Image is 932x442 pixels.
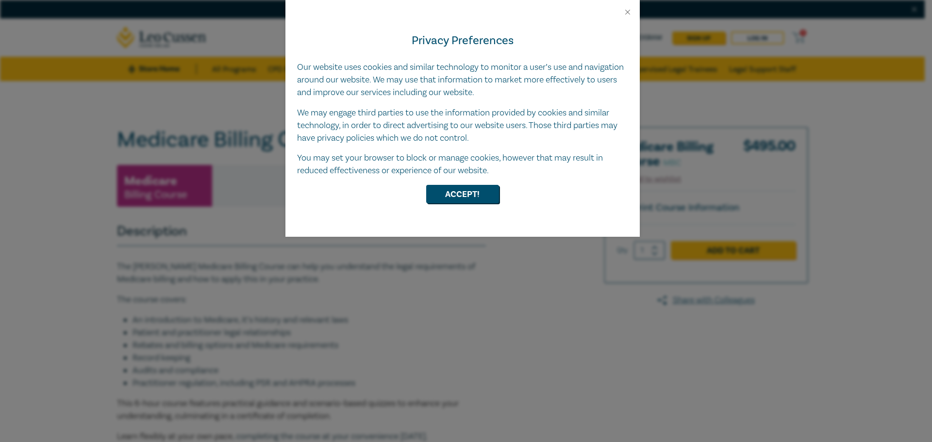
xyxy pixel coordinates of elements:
[297,32,628,49] h4: Privacy Preferences
[297,61,628,99] p: Our website uses cookies and similar technology to monitor a user’s use and navigation around our...
[426,185,499,203] button: Accept!
[297,107,628,145] p: We may engage third parties to use the information provided by cookies and similar technology, in...
[297,152,628,177] p: You may set your browser to block or manage cookies, however that may result in reduced effective...
[623,8,632,16] button: Close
